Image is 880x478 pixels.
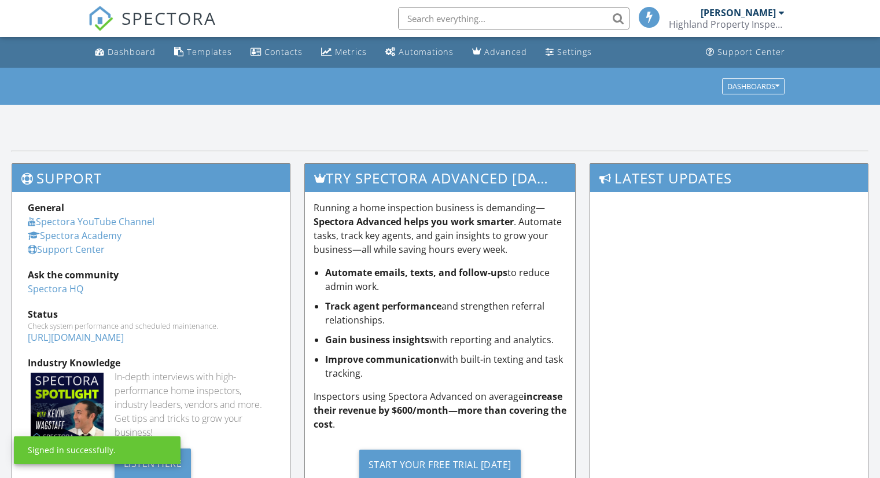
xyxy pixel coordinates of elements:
[314,389,567,431] p: Inspectors using Spectora Advanced on average .
[314,390,566,431] strong: increase their revenue by $600/month—more than covering the cost
[325,266,567,293] li: to reduce admin work.
[28,229,121,242] a: Spectora Academy
[398,7,629,30] input: Search everything...
[314,201,567,256] p: Running a home inspection business is demanding— . Automate tasks, track key agents, and gain ins...
[701,7,776,19] div: [PERSON_NAME]
[115,370,274,439] div: In-depth interviews with high-performance home inspectors, industry leaders, vendors and more. Ge...
[28,282,83,295] a: Spectora HQ
[669,19,785,30] div: Highland Property Inspections LLC
[325,333,567,347] li: with reporting and analytics.
[335,46,367,57] div: Metrics
[325,352,567,380] li: with built-in texting and task tracking.
[381,42,458,63] a: Automations (Basic)
[305,164,576,192] h3: Try spectora advanced [DATE]
[28,356,274,370] div: Industry Knowledge
[246,42,307,63] a: Contacts
[557,46,592,57] div: Settings
[399,46,454,57] div: Automations
[484,46,527,57] div: Advanced
[590,164,868,192] h3: Latest Updates
[28,268,274,282] div: Ask the community
[28,307,274,321] div: Status
[90,42,160,63] a: Dashboard
[170,42,237,63] a: Templates
[88,6,113,31] img: The Best Home Inspection Software - Spectora
[701,42,790,63] a: Support Center
[541,42,597,63] a: Settings
[717,46,785,57] div: Support Center
[325,353,440,366] strong: Improve communication
[467,42,532,63] a: Advanced
[31,373,104,446] img: Spectoraspolightmain
[115,457,192,469] a: Listen Here
[88,16,216,40] a: SPECTORA
[325,299,567,327] li: and strengthen referral relationships.
[121,6,216,30] span: SPECTORA
[325,300,441,312] strong: Track agent performance
[722,78,785,94] button: Dashboards
[316,42,371,63] a: Metrics
[28,243,105,256] a: Support Center
[108,46,156,57] div: Dashboard
[28,331,124,344] a: [URL][DOMAIN_NAME]
[28,444,116,456] div: Signed in successfully.
[264,46,303,57] div: Contacts
[325,266,507,279] strong: Automate emails, texts, and follow-ups
[727,82,779,90] div: Dashboards
[28,321,274,330] div: Check system performance and scheduled maintenance.
[187,46,232,57] div: Templates
[28,215,154,228] a: Spectora YouTube Channel
[314,215,514,228] strong: Spectora Advanced helps you work smarter
[28,201,64,214] strong: General
[12,164,290,192] h3: Support
[325,333,429,346] strong: Gain business insights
